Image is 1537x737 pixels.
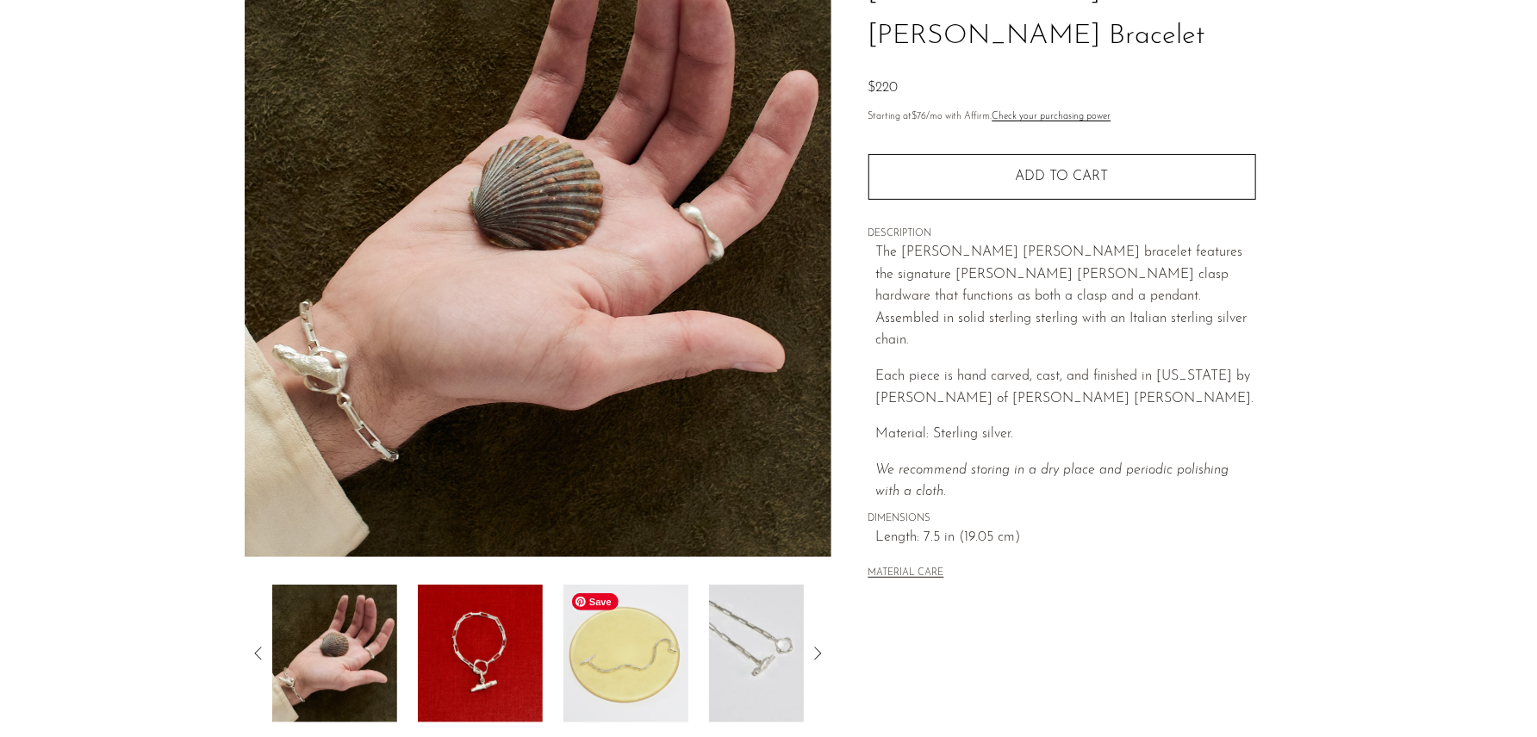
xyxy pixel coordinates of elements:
span: Add to cart [1016,170,1109,183]
img: Dunton Ellerkamp Bracelet [709,585,834,722]
img: Dunton Ellerkamp Bracelet [272,585,397,722]
span: Length: 7.5 in (19.05 cm) [876,527,1256,549]
span: $220 [868,81,899,95]
span: Save [572,593,619,610]
button: Add to cart [868,154,1256,199]
p: The [PERSON_NAME] [PERSON_NAME] bracelet features the signature [PERSON_NAME] [PERSON_NAME] clasp... [876,242,1256,352]
img: Dunton Ellerkamp Bracelet [563,585,688,722]
a: Check your purchasing power - Learn more about Affirm Financing (opens in modal) [993,112,1111,121]
span: DIMENSIONS [868,511,1256,527]
img: Dunton Ellerkamp Bracelet [418,585,543,722]
span: $76 [912,112,927,121]
span: DESCRIPTION [868,226,1256,242]
p: Material: Sterling silver. [876,424,1256,446]
p: Each piece is hand carved, cast, and finished in [US_STATE] by [PERSON_NAME] of [PERSON_NAME] [PE... [876,366,1256,410]
p: Starting at /mo with Affirm. [868,109,1256,125]
i: We recommend storing in a dry place and periodic polishing with a cloth. [876,463,1229,499]
button: MATERIAL CARE [868,567,944,580]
